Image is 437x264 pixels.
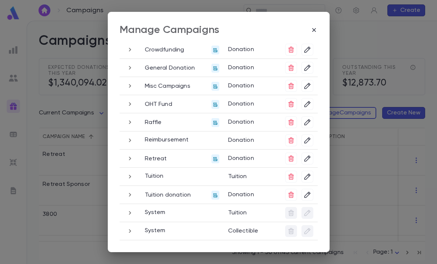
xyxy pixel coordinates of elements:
[145,227,166,234] p: System
[228,80,276,90] p: Donation
[228,98,276,108] p: Donation
[145,136,189,144] p: Reimbursement
[145,173,164,180] p: Tuition
[145,119,162,126] p: Raffle
[228,189,276,198] p: Donation
[145,155,167,163] p: Retreat
[120,24,220,36] div: Manage Campaigns
[145,101,172,108] p: OHT Fund
[145,46,184,54] p: Crowdfunding
[228,225,276,235] p: Collectible
[228,134,276,144] p: Donation
[145,209,166,216] p: System
[145,64,195,72] p: General Donation
[228,116,276,126] p: Donation
[228,62,276,71] p: Donation
[228,207,276,217] p: Tuition
[228,44,276,53] p: Donation
[228,171,276,180] p: Tuition
[228,153,276,162] p: Donation
[145,83,190,90] p: Misc Campaigns
[145,191,191,199] p: Tuition donation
